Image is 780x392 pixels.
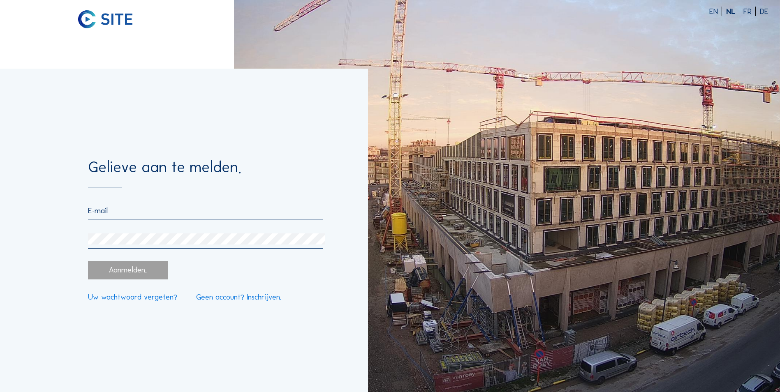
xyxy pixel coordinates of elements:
[78,10,133,29] img: C-SITE logo
[88,206,323,215] input: E-mail
[726,8,739,16] div: NL
[709,8,722,16] div: EN
[88,159,323,187] div: Gelieve aan te melden.
[88,261,167,279] div: Aanmelden.
[743,8,756,16] div: FR
[88,293,177,301] a: Uw wachtwoord vergeten?
[760,8,768,16] div: DE
[196,293,282,301] a: Geen account? Inschrijven.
